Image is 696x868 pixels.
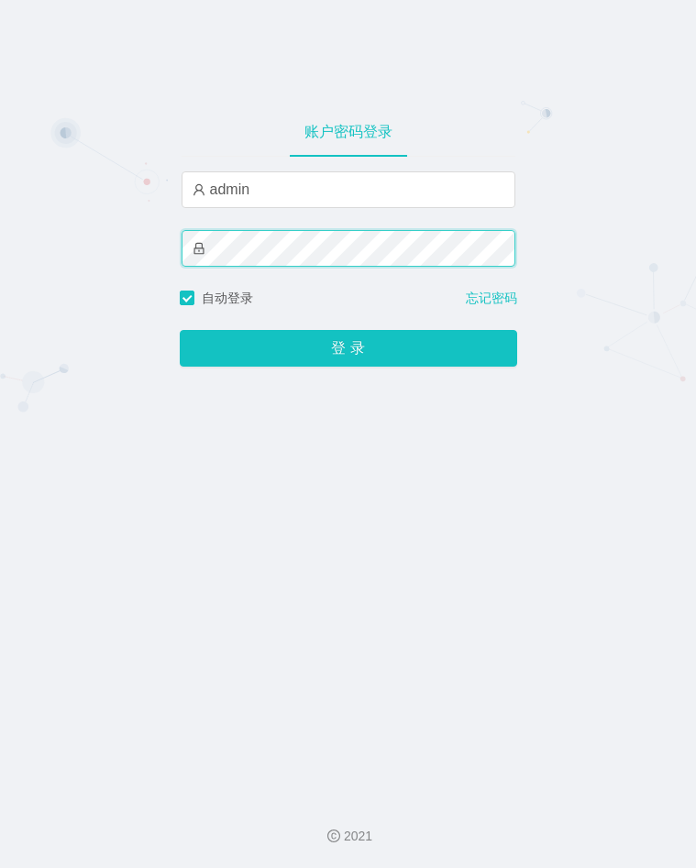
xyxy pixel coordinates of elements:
[466,289,517,308] a: 忘记密码
[180,330,517,367] button: 登 录
[194,291,260,305] span: 自动登录
[193,242,205,255] i: 图标： 锁
[290,106,407,158] div: 账户密码登录
[182,171,515,208] input: 请输入
[193,183,205,196] i: 图标： 用户
[327,830,340,842] i: 图标： 版权所有
[344,829,372,843] font: 2021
